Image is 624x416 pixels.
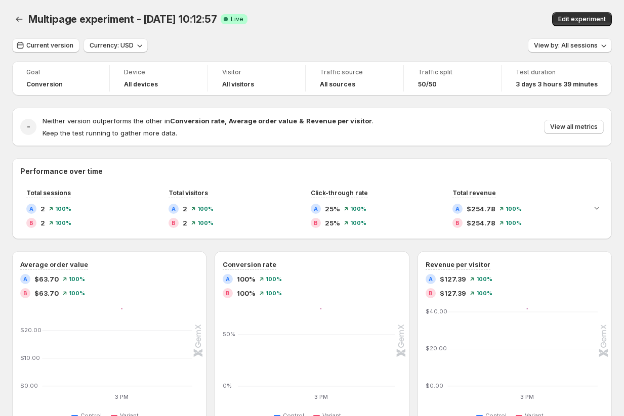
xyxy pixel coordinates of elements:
[429,290,433,296] h2: B
[27,122,30,132] h2: -
[28,13,217,25] span: Multipage experiment - [DATE] 10:12:57
[69,290,85,296] span: 100%
[223,259,276,269] h3: Conversion rate
[34,274,59,284] span: $63.70
[426,345,447,352] text: $20.00
[476,290,492,296] span: 100%
[172,220,176,226] h2: B
[314,220,318,226] h2: B
[20,382,38,389] text: $0.00
[23,276,27,282] h2: A
[26,189,71,197] span: Total sessions
[440,274,466,284] span: $127.39
[223,331,235,338] text: 50%
[429,276,433,282] h2: A
[516,67,598,89] a: Test duration3 days 3 hours 39 minutes
[12,12,26,26] button: Back
[226,290,230,296] h2: B
[124,80,158,88] h4: All devices
[467,218,495,228] span: $254.78
[266,276,282,282] span: 100%
[455,220,460,226] h2: B
[40,204,45,214] span: 2
[124,67,193,89] a: DeviceAll devices
[550,123,598,131] span: View all metrics
[169,189,208,197] span: Total visitors
[325,218,340,228] span: 25%
[43,117,373,125] span: Neither version outperforms the other in .
[452,189,496,197] span: Total revenue
[69,276,85,282] span: 100%
[29,220,33,226] h2: B
[520,393,534,400] text: 3 PM
[528,38,612,53] button: View by: All sessions
[311,189,368,197] span: Click-through rate
[590,201,604,215] button: Expand chart
[34,288,59,298] span: $63.70
[20,354,40,361] text: $10.00
[55,220,71,226] span: 100%
[237,288,256,298] span: 100%
[440,288,466,298] span: $127.39
[320,68,389,76] span: Traffic source
[222,80,254,88] h4: All visitors
[455,206,460,212] h2: A
[506,220,522,226] span: 100%
[20,259,88,269] h3: Average order value
[306,117,372,125] strong: Revenue per visitor
[426,382,443,389] text: $0.00
[231,15,243,23] span: Live
[12,38,79,53] button: Current version
[26,80,63,88] span: Conversion
[124,68,193,76] span: Device
[418,68,487,76] span: Traffic split
[90,41,134,50] span: Currency: USD
[26,41,73,50] span: Current version
[314,393,328,400] text: 3 PM
[183,218,187,228] span: 2
[314,206,318,212] h2: A
[350,220,366,226] span: 100%
[426,308,447,315] text: $40.00
[476,276,492,282] span: 100%
[40,218,45,228] span: 2
[418,80,437,88] span: 50/50
[20,327,41,334] text: $20.00
[115,393,129,400] text: 3 PM
[418,67,487,89] a: Traffic split50/50
[222,68,291,76] span: Visitor
[84,38,148,53] button: Currency: USD
[197,206,214,212] span: 100%
[325,204,340,214] span: 25%
[229,117,297,125] strong: Average order value
[544,120,604,134] button: View all metrics
[426,259,490,269] h3: Revenue per visitor
[26,67,95,89] a: GoalConversion
[534,41,598,50] span: View by: All sessions
[266,290,282,296] span: 100%
[320,67,389,89] a: Traffic sourceAll sources
[506,206,522,212] span: 100%
[552,12,612,26] button: Edit experiment
[170,117,225,125] strong: Conversion rate
[23,290,27,296] h2: B
[223,382,232,389] text: 0%
[29,206,33,212] h2: A
[237,274,256,284] span: 100%
[516,80,598,88] span: 3 days 3 hours 39 minutes
[197,220,214,226] span: 100%
[299,117,304,125] strong: &
[222,67,291,89] a: VisitorAll visitors
[350,206,366,212] span: 100%
[55,206,71,212] span: 100%
[516,68,598,76] span: Test duration
[226,276,230,282] h2: A
[467,204,495,214] span: $254.78
[172,206,176,212] h2: A
[43,129,177,137] span: Keep the test running to gather more data.
[20,166,604,176] h2: Performance over time
[26,68,95,76] span: Goal
[558,15,606,23] span: Edit experiment
[183,204,187,214] span: 2
[225,117,227,125] strong: ,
